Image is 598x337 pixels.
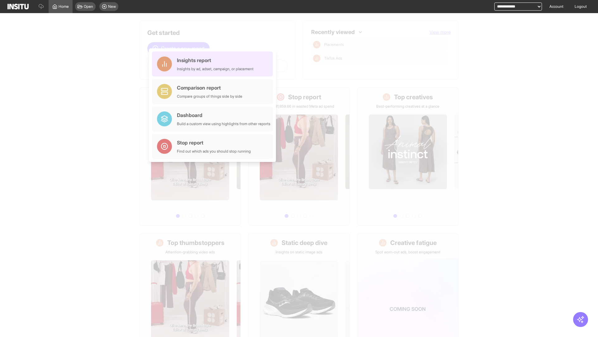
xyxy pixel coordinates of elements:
[177,111,270,119] div: Dashboard
[177,84,242,91] div: Comparison report
[177,56,254,64] div: Insights report
[177,66,254,71] div: Insights by ad, adset, campaign, or placement
[177,121,270,126] div: Build a custom view using highlights from other reports
[177,139,251,146] div: Stop report
[177,94,242,99] div: Compare groups of things side by side
[177,149,251,154] div: Find out which ads you should stop running
[108,4,116,9] span: New
[84,4,93,9] span: Open
[7,4,29,9] img: Logo
[59,4,69,9] span: Home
